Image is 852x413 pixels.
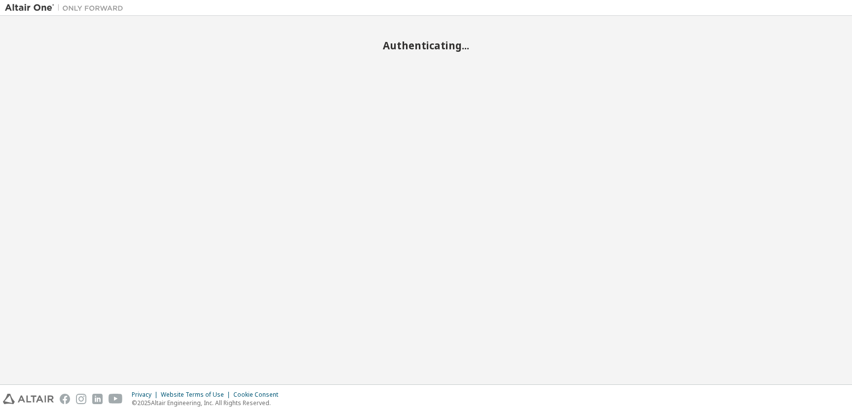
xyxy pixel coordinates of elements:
[161,391,233,399] div: Website Terms of Use
[76,394,86,404] img: instagram.svg
[132,399,284,407] p: © 2025 Altair Engineering, Inc. All Rights Reserved.
[92,394,103,404] img: linkedin.svg
[60,394,70,404] img: facebook.svg
[109,394,123,404] img: youtube.svg
[132,391,161,399] div: Privacy
[3,394,54,404] img: altair_logo.svg
[5,3,128,13] img: Altair One
[233,391,284,399] div: Cookie Consent
[5,39,847,52] h2: Authenticating...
